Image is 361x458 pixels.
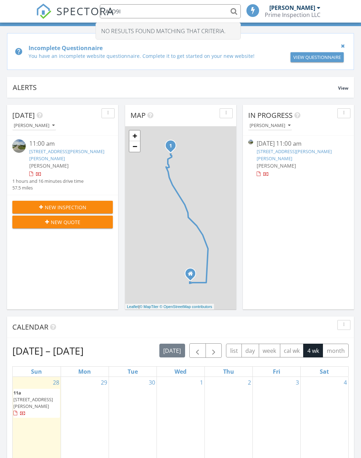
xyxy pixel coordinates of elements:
[29,148,104,161] a: [STREET_ADDRESS][PERSON_NAME][PERSON_NAME]
[246,377,252,388] a: Go to October 2, 2025
[12,185,84,191] div: 57.5 miles
[36,10,114,24] a: SPECTORA
[14,123,55,128] div: [PERSON_NAME]
[77,367,92,376] a: Monday
[189,343,206,358] button: Previous
[259,344,280,357] button: week
[29,52,293,60] div: You have an incomplete website questionnaire. Complete it to get started on your new website!
[45,204,86,211] span: New Inspection
[303,344,323,357] button: 4 wk
[13,396,53,409] span: [STREET_ADDRESS][PERSON_NAME]
[269,4,315,11] div: [PERSON_NAME]
[248,139,349,178] a: [DATE] 11:00 am [STREET_ADDRESS][PERSON_NAME][PERSON_NAME] [PERSON_NAME]
[140,305,159,309] a: © MapTiler
[12,121,56,131] button: [PERSON_NAME]
[222,367,235,376] a: Thursday
[206,343,222,358] button: Next
[126,367,139,376] a: Tuesday
[29,139,105,148] div: 11:00 am
[14,47,23,56] i: help
[99,377,109,388] a: Go to September 29, 2025
[241,344,259,357] button: day
[248,121,292,131] button: [PERSON_NAME]
[56,4,114,18] span: SPECTORA
[173,367,188,376] a: Wednesday
[342,377,348,388] a: Go to October 4, 2025
[169,144,172,149] i: 1
[294,377,300,388] a: Go to October 3, 2025
[250,123,290,128] div: [PERSON_NAME]
[159,344,185,357] button: [DATE]
[190,273,195,278] div: 152 Prestige Dr., Royal Palm Beach FL 33411
[323,344,349,357] button: month
[12,216,113,228] button: New Quote
[129,131,140,141] a: Zoom in
[293,54,341,61] div: View Questionnaire
[127,305,139,309] a: Leaflet
[257,148,332,161] a: [STREET_ADDRESS][PERSON_NAME][PERSON_NAME]
[248,140,253,145] img: streetview
[257,139,341,148] div: [DATE] 11:00 am
[100,4,241,18] input: Search everything...
[265,11,320,18] div: Prime Inspection LLC
[248,110,293,120] span: In Progress
[280,344,304,357] button: cal wk
[129,141,140,152] a: Zoom out
[147,377,157,388] a: Go to September 30, 2025
[51,377,61,388] a: Go to September 28, 2025
[130,110,146,120] span: Map
[51,218,80,226] span: New Quote
[226,344,242,357] button: list
[13,390,53,416] a: 11a [STREET_ADDRESS][PERSON_NAME]
[290,52,344,62] a: View Questionnaire
[12,178,84,185] div: 1 hours and 16 minutes drive time
[12,344,84,358] h2: [DATE] – [DATE]
[12,139,113,191] a: 11:00 am [STREET_ADDRESS][PERSON_NAME][PERSON_NAME] [PERSON_NAME] 1 hours and 16 minutes drive ti...
[198,377,204,388] a: Go to October 1, 2025
[171,145,175,150] div: 6807 Shelley Terrace, Port St. Lucie, FL 34952
[29,44,293,52] div: Incomplete Questionnaire
[29,162,69,169] span: [PERSON_NAME]
[13,83,338,92] div: Alerts
[13,390,21,396] span: 11a
[160,305,212,309] a: © OpenStreetMap contributors
[36,4,51,19] img: The Best Home Inspection Software - Spectora
[13,389,60,418] a: 11a [STREET_ADDRESS][PERSON_NAME]
[12,322,48,332] span: Calendar
[338,85,348,91] span: View
[12,110,35,120] span: [DATE]
[125,304,214,310] div: |
[318,367,330,376] a: Saturday
[96,23,240,39] div: No results found matching that criteria.
[12,139,26,153] img: streetview
[271,367,282,376] a: Friday
[257,162,296,169] span: [PERSON_NAME]
[12,201,113,213] button: New Inspection
[30,367,43,376] a: Sunday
